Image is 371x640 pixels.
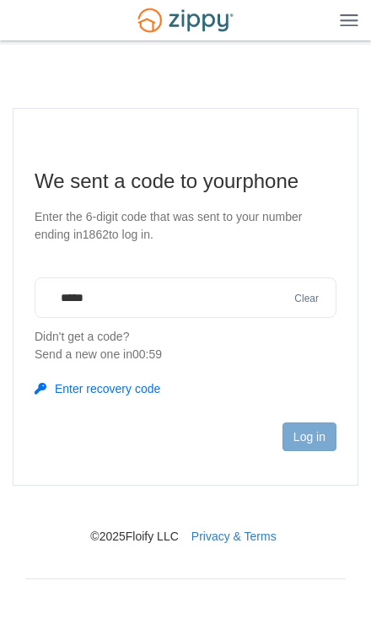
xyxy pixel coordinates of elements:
button: Clear [289,291,324,307]
h1: We sent a code to your phone [35,168,336,195]
div: Send a new one in 00:59 [35,346,336,363]
p: Enter the 6-digit code that was sent to your number ending in 1862 to log in. [35,208,336,244]
button: Enter recovery code [35,380,160,397]
a: Privacy & Terms [191,530,277,543]
button: Log in [282,422,336,451]
p: Didn't get a code? [35,328,336,363]
img: Mobile Dropdown Menu [340,13,358,26]
img: Logo [127,1,244,40]
nav: © 2025 Floify LLC [25,486,346,545]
